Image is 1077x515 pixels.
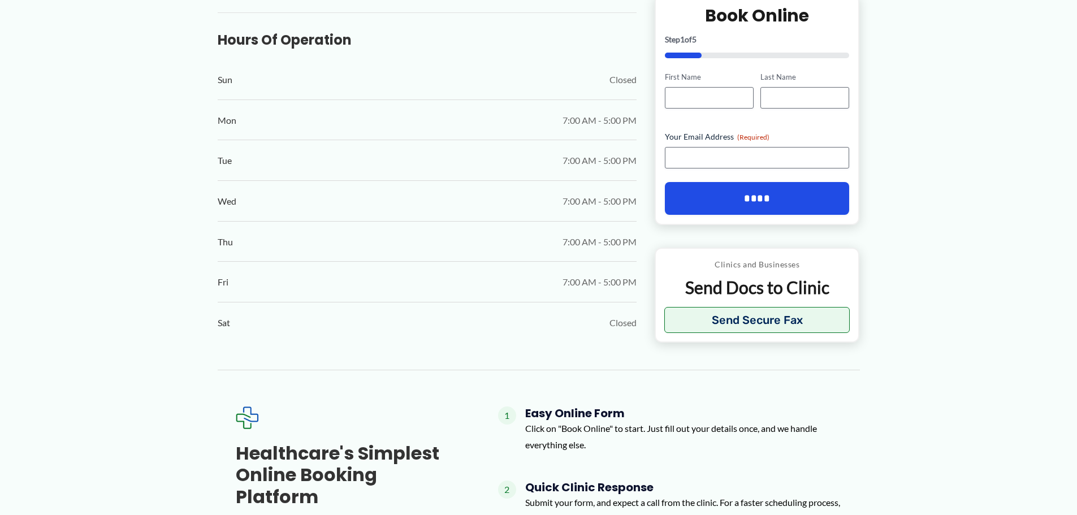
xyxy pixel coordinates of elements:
[563,112,637,129] span: 7:00 AM - 5:00 PM
[609,71,637,88] span: Closed
[236,406,258,429] img: Expected Healthcare Logo
[236,443,462,508] h3: Healthcare's simplest online booking platform
[563,274,637,291] span: 7:00 AM - 5:00 PM
[218,193,236,210] span: Wed
[664,276,850,298] p: Send Docs to Clinic
[665,5,850,27] h2: Book Online
[218,314,230,331] span: Sat
[692,34,697,44] span: 5
[760,72,849,83] label: Last Name
[665,36,850,44] p: Step of
[563,193,637,210] span: 7:00 AM - 5:00 PM
[525,481,842,494] h4: Quick Clinic Response
[525,420,842,453] p: Click on "Book Online" to start. Just fill out your details once, and we handle everything else.
[664,257,850,272] p: Clinics and Businesses
[680,34,685,44] span: 1
[664,307,850,333] button: Send Secure Fax
[218,233,233,250] span: Thu
[218,152,232,169] span: Tue
[498,481,516,499] span: 2
[218,71,232,88] span: Sun
[525,406,842,420] h4: Easy Online Form
[737,133,769,141] span: (Required)
[665,72,754,83] label: First Name
[665,131,850,142] label: Your Email Address
[218,31,637,49] h3: Hours of Operation
[218,274,228,291] span: Fri
[563,152,637,169] span: 7:00 AM - 5:00 PM
[218,112,236,129] span: Mon
[609,314,637,331] span: Closed
[563,233,637,250] span: 7:00 AM - 5:00 PM
[498,406,516,425] span: 1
